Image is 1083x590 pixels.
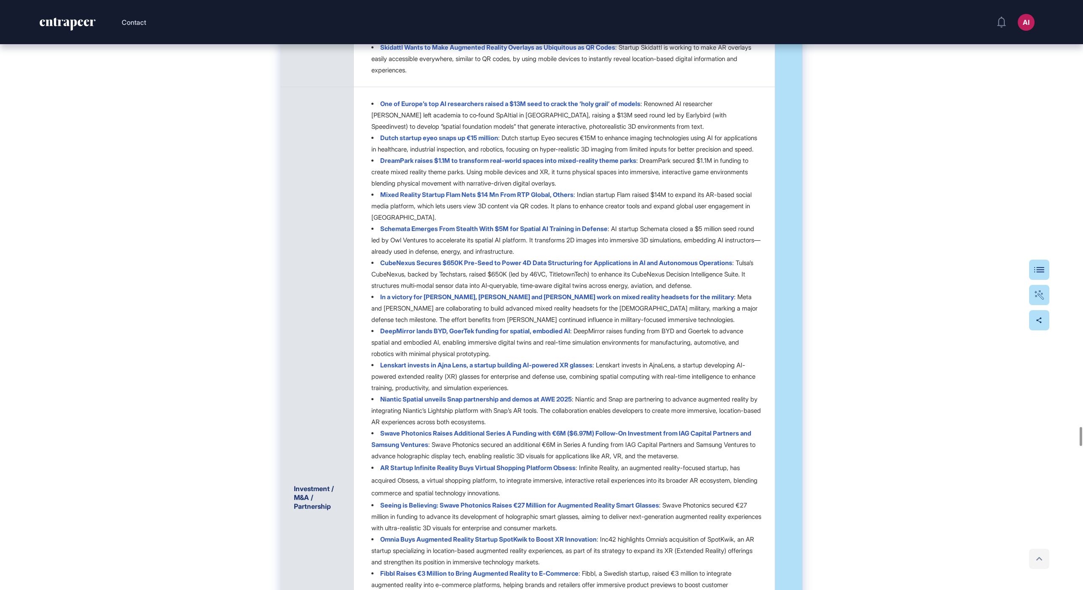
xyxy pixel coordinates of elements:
button: Contact [122,17,146,28]
p: : Meta and [PERSON_NAME] are collaborating to build advanced mixed reality headsets for the [DEMO... [371,293,758,324]
li: : Renowned AI researcher [PERSON_NAME] left academia to co‑found SpAItial in [GEOGRAPHIC_DATA], r... [371,98,761,132]
p: : DreamPark secured $1.1M in funding to create mixed reality theme parks. Using mobile devices an... [371,157,748,187]
a: entrapeer-logo [39,18,96,34]
strong: Investment / M&A / Partnership [294,484,334,510]
a: AR Startup Infinite Reality Buys Virtual Shopping Platform Obsess [380,464,576,472]
a: Niantic Spatial unveils Snap partnership and demos at AWE 2025 [380,395,572,403]
li: : Swave Photonics secured €27 million in funding to advance its development of holographic smart ... [371,500,761,534]
a: In a victory for [PERSON_NAME], [PERSON_NAME] and [PERSON_NAME] work on mixed reality headsets fo... [380,293,734,301]
a: Seeing is Believing: Swave Photonics Raises €27 Million for Augmented Reality Smart Glasses [380,501,659,509]
p: : Lenskart invests in AjnaLens, a startup developing AI-powered extended reality (XR) glasses for... [371,361,755,392]
li: : Startup Skidattl is working to make AR overlays easily accessible everywhere, similar to QR cod... [371,42,761,76]
p: : Swave Photonics secured an additional €6M in Series A funding from IAG Capital Partners and Sam... [371,429,755,460]
a: Mixed Reality Startup Flam Nets $14 Mn From RTP Global, Others [380,191,574,199]
a: Omnia Buys Augmented Reality Startup SpotKwik to Boost XR Innovation [380,535,597,543]
p: : DeepMirror raises funding from BYD and Goertek to advance spatial and embodied AI, enabling imm... [371,327,743,358]
p: : Niantic and Snap are partnering to advance augmented reality by integrating Niantic’s Lightship... [371,395,761,426]
a: Schemata Emerges From Stealth With $5M for Spatial AI Training in Defense [380,225,608,233]
button: AI [1018,14,1035,31]
a: Skidattl Wants to Make Augmented Reality Overlays as Ubiquitous as QR Codes [380,43,615,51]
a: Lenskart invests in Ajna Lens, a startup building AI-powered XR glasses [380,361,592,369]
li: : Infinite Reality, an augmented reality-focused startup, has acquired Obsess, a virtual shopping... [371,462,761,500]
a: Fibbl Raises €3 Million to Bring Augmented Reality to E-Commerce [380,569,579,577]
p: : Indian startup Flam raised $14M to expand its AR-based social media platform, which lets users ... [371,191,752,221]
a: One of Europe’s top AI researchers raised a $13M seed to crack the ‘holy grail’ of models [380,100,640,108]
a: Swave Photonics Raises Additional Series A Funding with €6M ($6.97M) Follow-On Investment from IA... [371,429,751,449]
a: CubeNexus Secures $650K Pre-Seed to Power 4D Data Structuring for Applications in AI and Autonomo... [380,259,732,267]
a: DeepMirror lands BYD, GoerTek funding for spatial, embodied AI [380,327,570,335]
a: DreamPark raises $1.1M to transform real-world spaces into mixed-reality theme parks [380,157,636,165]
p: : Tulsa’s CubeNexus, backed by Techstars, raised $650K (led by 46VC, TitletownTech) to enhance it... [371,259,753,290]
a: Dutch startup eyeo snaps up €15 million [380,134,498,142]
p: : AI startup Schemata closed a $5 million seed round led by Owl Ventures to accelerate its spatia... [371,225,760,255]
p: : Dutch startup Eyeo secures €15M to enhance imaging technologies using AI for applications in he... [371,134,757,153]
li: : Inc42 highlights Omnia’s acquisition of SpotKwik, an AR startup specializing in location-based ... [371,534,761,568]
